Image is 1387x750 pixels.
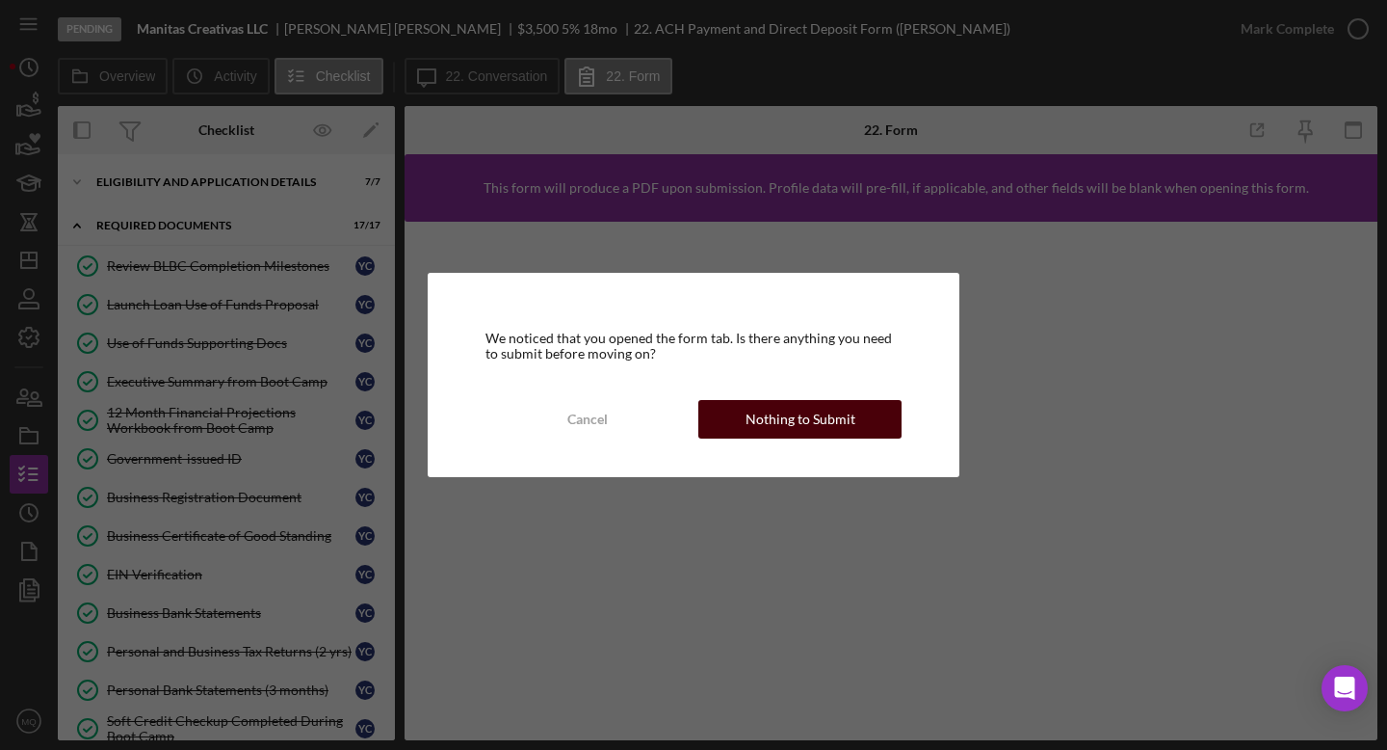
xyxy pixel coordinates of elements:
[698,400,902,439] button: Nothing to Submit
[746,400,855,439] div: Nothing to Submit
[567,400,608,439] div: Cancel
[485,331,902,362] div: We noticed that you opened the form tab. Is there anything you need to submit before moving on?
[1322,665,1368,711] div: Open Intercom Messenger
[485,400,689,439] button: Cancel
